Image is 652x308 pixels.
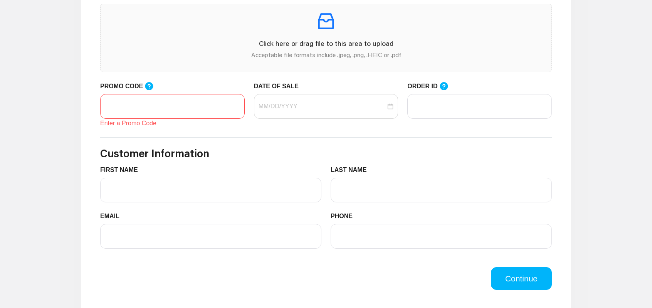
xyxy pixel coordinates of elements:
[100,119,245,128] div: Enter a Promo Code
[100,224,321,249] input: EMAIL
[315,10,337,32] span: inbox
[107,50,545,59] p: Acceptable file formats include .jpeg, .png, .HEIC or .pdf
[331,178,552,202] input: LAST NAME
[100,147,552,160] h3: Customer Information
[331,224,552,249] input: PHONE
[407,81,456,91] label: ORDER ID
[331,165,373,175] label: LAST NAME
[101,4,551,72] span: inboxClick here or drag file to this area to uploadAcceptable file formats include .jpeg, .png, ....
[100,165,144,175] label: FIRST NAME
[491,267,552,290] button: Continue
[254,82,304,91] label: DATE OF SALE
[331,212,358,221] label: PHONE
[259,102,386,111] input: DATE OF SALE
[100,81,161,91] label: PROMO CODE
[100,212,125,221] label: EMAIL
[100,178,321,202] input: FIRST NAME
[107,38,545,49] p: Click here or drag file to this area to upload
